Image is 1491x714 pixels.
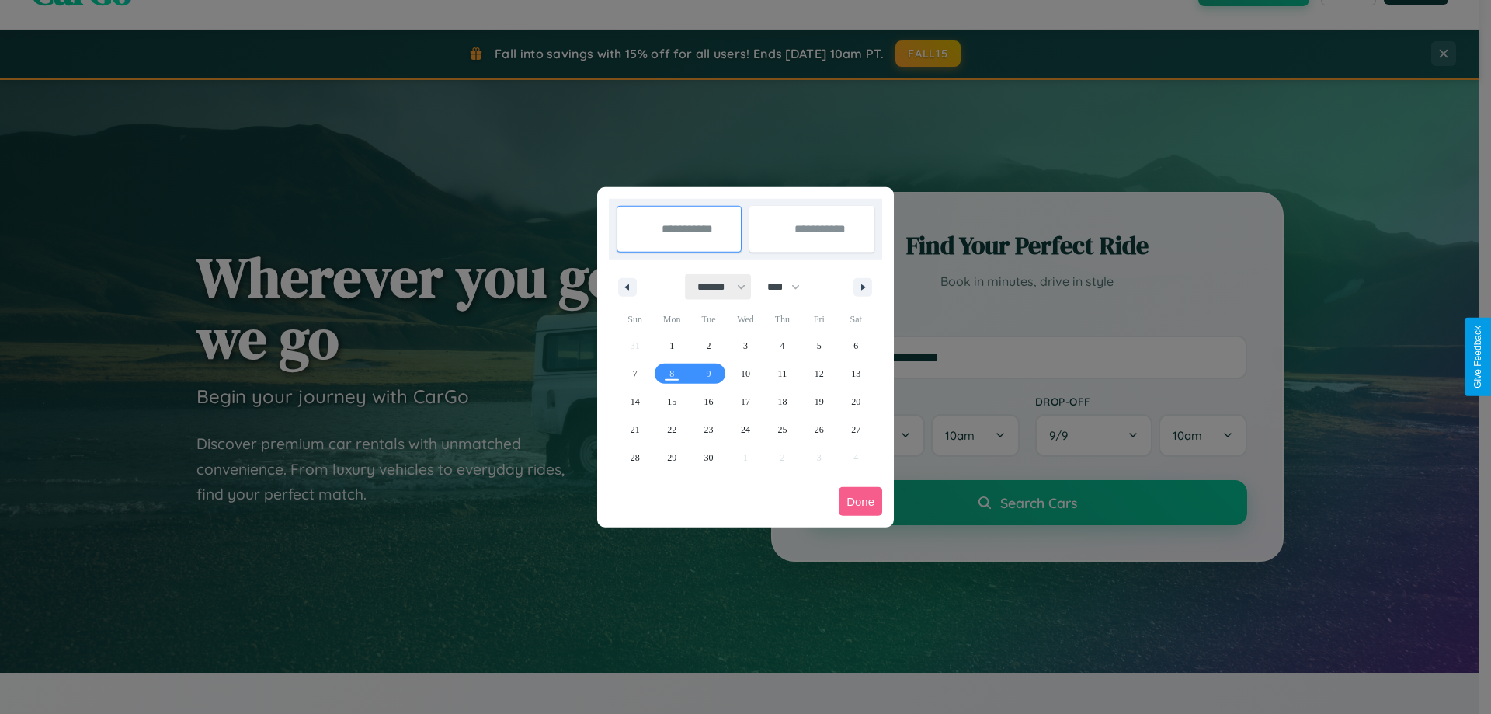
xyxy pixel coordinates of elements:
[667,444,676,472] span: 29
[653,388,690,416] button: 15
[704,416,714,444] span: 23
[653,332,690,360] button: 1
[815,388,824,416] span: 19
[617,307,653,332] span: Sun
[780,332,784,360] span: 4
[727,360,763,388] button: 10
[667,388,676,416] span: 15
[690,388,727,416] button: 16
[777,416,787,444] span: 25
[817,332,822,360] span: 5
[801,307,837,332] span: Fri
[631,388,640,416] span: 14
[707,360,711,388] span: 9
[839,487,882,516] button: Done
[1472,326,1483,388] div: Give Feedback
[704,388,714,416] span: 16
[838,416,874,444] button: 27
[801,360,837,388] button: 12
[727,388,763,416] button: 17
[801,388,837,416] button: 19
[838,388,874,416] button: 20
[707,332,711,360] span: 2
[653,307,690,332] span: Mon
[669,332,674,360] span: 1
[743,332,748,360] span: 3
[764,307,801,332] span: Thu
[764,332,801,360] button: 4
[815,416,824,444] span: 26
[801,416,837,444] button: 26
[727,307,763,332] span: Wed
[851,360,860,388] span: 13
[617,444,653,472] button: 28
[631,416,640,444] span: 21
[853,332,858,360] span: 6
[815,360,824,388] span: 12
[617,360,653,388] button: 7
[690,444,727,472] button: 30
[764,416,801,444] button: 25
[851,416,860,444] span: 27
[667,416,676,444] span: 22
[764,360,801,388] button: 11
[777,388,787,416] span: 18
[801,332,837,360] button: 5
[704,444,714,472] span: 30
[838,360,874,388] button: 13
[727,332,763,360] button: 3
[617,416,653,444] button: 21
[764,388,801,416] button: 18
[653,360,690,388] button: 8
[778,360,787,388] span: 11
[727,416,763,444] button: 24
[741,360,750,388] span: 10
[617,388,653,416] button: 14
[690,416,727,444] button: 23
[653,416,690,444] button: 22
[838,332,874,360] button: 6
[669,360,674,388] span: 8
[690,360,727,388] button: 9
[741,388,750,416] span: 17
[690,307,727,332] span: Tue
[653,444,690,472] button: 29
[851,388,860,416] span: 20
[838,307,874,332] span: Sat
[631,444,640,472] span: 28
[690,332,727,360] button: 2
[633,360,638,388] span: 7
[741,416,750,444] span: 24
